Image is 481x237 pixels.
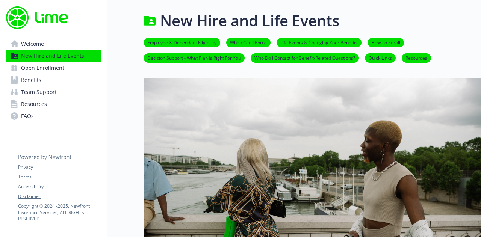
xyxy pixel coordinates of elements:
a: Terms [18,174,101,180]
span: Resources [21,98,47,110]
a: How To Enroll [368,39,404,46]
a: When Can I Enroll [226,39,271,46]
a: Decision Support - What Plan Is Right For You [144,54,245,61]
a: Privacy [18,164,101,171]
span: Team Support [21,86,57,98]
a: FAQs [6,110,101,122]
a: Quick Links [365,54,396,61]
a: Open Enrollment [6,62,101,74]
a: Resources [6,98,101,110]
h1: New Hire and Life Events [160,9,339,32]
span: New Hire and Life Events [21,50,84,62]
a: New Hire and Life Events [6,50,101,62]
span: Open Enrollment [21,62,64,74]
a: Disclaimer [18,193,101,200]
p: Copyright © 2024 - 2025 , Newfront Insurance Services, ALL RIGHTS RESERVED [18,203,101,222]
a: Life Events & Changing Your Benefits [277,39,362,46]
a: Who Do I Contact for Benefit-Related Questions? [251,54,359,61]
a: Resources [402,54,431,61]
a: Benefits [6,74,101,86]
a: Welcome [6,38,101,50]
span: Benefits [21,74,41,86]
span: Welcome [21,38,44,50]
span: FAQs [21,110,34,122]
a: Team Support [6,86,101,98]
a: Employee & Dependent Eligibility [144,39,220,46]
a: Accessibility [18,183,101,190]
